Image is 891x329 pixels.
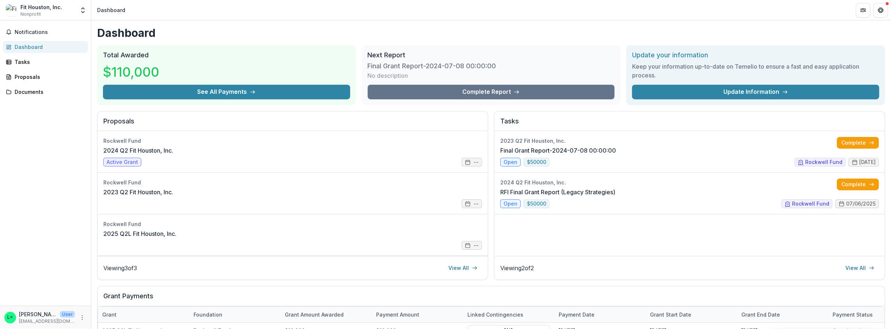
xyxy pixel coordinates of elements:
[189,311,227,318] div: Foundation
[280,311,348,318] div: Grant amount awarded
[8,315,13,320] div: Lharissa Jacobs <lharissa@fithouston.org>
[103,62,159,82] h3: $110,000
[837,137,879,149] a: Complete
[103,85,350,99] button: See All Payments
[15,29,85,35] span: Notifications
[103,188,173,196] a: 2023 Q2 Fit Houston, Inc.
[632,51,879,59] h2: Update your information
[103,292,879,306] h2: Grant Payments
[98,311,121,318] div: Grant
[500,117,879,131] h2: Tasks
[737,307,828,322] div: Grant end date
[98,307,189,322] div: Grant
[60,311,75,318] p: User
[103,146,173,155] a: 2024 Q2 Fit Houston, Inc.
[828,311,877,318] div: Payment status
[15,43,82,51] div: Dashboard
[646,307,737,322] div: Grant start date
[189,307,280,322] div: Foundation
[19,318,75,325] p: [EMAIL_ADDRESS][DOMAIN_NAME]
[15,58,82,66] div: Tasks
[554,311,599,318] div: Payment date
[372,307,463,322] div: Payment Amount
[463,311,528,318] div: Linked Contingencies
[6,4,18,16] img: Fit Houston, Inc.
[632,62,879,80] h3: Keep your information up-to-date on Temelio to ensure a fast and easy application process.
[3,41,88,53] a: Dashboard
[873,3,888,18] button: Get Help
[368,51,615,59] h2: Next Report
[463,307,554,322] div: Linked Contingencies
[737,311,784,318] div: Grant end date
[841,262,879,274] a: View All
[500,264,534,272] p: Viewing 2 of 2
[500,146,616,155] a: Final Grant Report-2024-07-08 00:00:00
[97,6,125,14] div: Dashboard
[646,311,696,318] div: Grant start date
[103,229,176,238] a: 2025 Q2L Fit Houston, Inc.
[103,51,350,59] h2: Total Awarded
[3,26,88,38] button: Notifications
[368,71,408,80] p: No description
[500,188,615,196] a: RFI Final Grant Report (Legacy Strategies)
[280,307,372,322] div: Grant amount awarded
[368,85,615,99] a: Complete Report
[78,3,88,18] button: Open entity switcher
[3,86,88,98] a: Documents
[554,307,646,322] div: Payment date
[372,311,424,318] div: Payment Amount
[103,117,482,131] h2: Proposals
[856,3,871,18] button: Partners
[20,3,62,11] div: Fit Houston, Inc.
[19,310,57,318] p: [PERSON_NAME] <[EMAIL_ADDRESS][DOMAIN_NAME]>
[632,85,879,99] a: Update Information
[15,88,82,96] div: Documents
[78,313,87,322] button: More
[20,11,41,18] span: Nonprofit
[3,56,88,68] a: Tasks
[368,62,496,70] h3: Final Grant Report-2024-07-08 00:00:00
[103,264,137,272] p: Viewing 3 of 3
[15,73,82,81] div: Proposals
[3,71,88,83] a: Proposals
[97,26,885,39] h1: Dashboard
[94,5,128,15] nav: breadcrumb
[837,179,879,190] a: Complete
[444,262,482,274] a: View All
